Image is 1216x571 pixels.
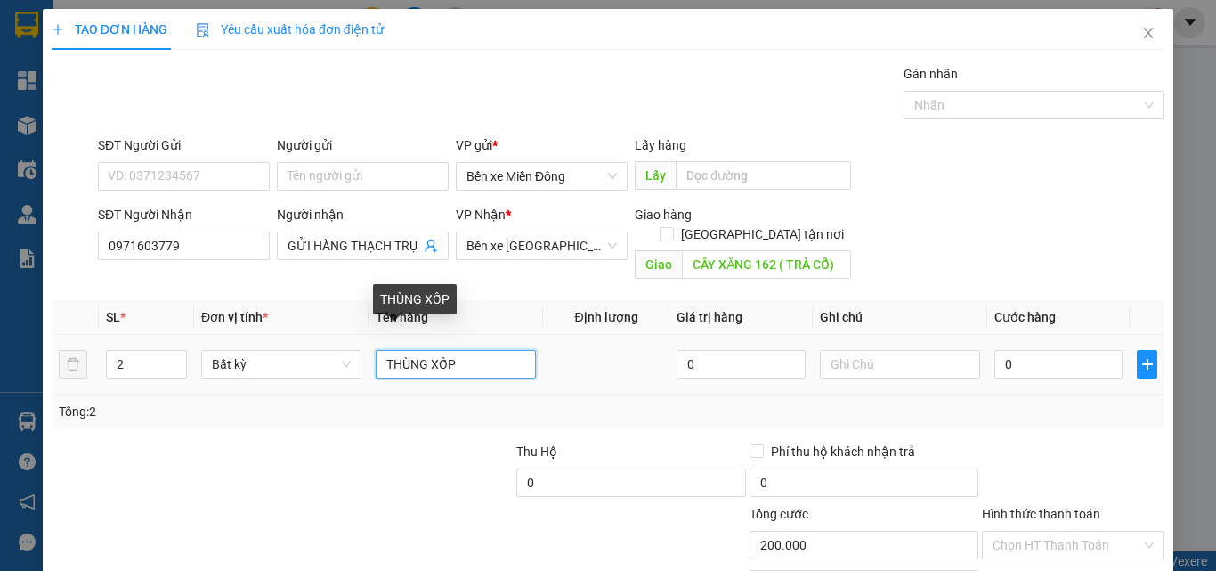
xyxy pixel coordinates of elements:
[466,163,617,190] span: Bến xe Miền Đông
[52,23,64,36] span: plus
[982,507,1100,521] label: Hình thức thanh toán
[106,310,120,324] span: SL
[277,135,449,155] div: Người gửi
[123,96,237,155] li: VP Bến xe [GEOGRAPHIC_DATA]
[376,350,536,379] input: VD: Bàn, Ghế
[98,205,270,224] div: SĐT Người Nhận
[424,239,438,253] span: user-add
[516,445,557,459] span: Thu Hộ
[676,161,851,190] input: Dọc đường
[212,351,351,378] span: Bất kỳ
[820,350,980,379] input: Ghi Chú
[196,23,210,37] img: icon
[9,96,123,135] li: VP Bến xe Miền Đông
[1137,350,1157,379] button: plus
[635,250,682,279] span: Giao
[635,138,686,152] span: Lấy hàng
[277,205,449,224] div: Người nhận
[1138,357,1156,371] span: plus
[635,208,692,222] span: Giao hàng
[456,135,628,155] div: VP gửi
[677,350,805,379] input: 0
[9,9,258,76] li: Rạng Đông Buslines
[904,67,958,81] label: Gán nhãn
[677,310,742,324] span: Giá trị hàng
[574,310,637,324] span: Định lượng
[456,208,506,222] span: VP Nhận
[466,232,617,259] span: Bến xe Quảng Ngãi
[52,22,167,37] span: TẠO ĐƠN HÀNG
[59,350,87,379] button: delete
[373,284,457,314] div: THÙNG XỐP
[764,442,922,461] span: Phí thu hộ khách nhận trả
[682,250,851,279] input: Dọc đường
[59,402,471,421] div: Tổng: 2
[813,300,987,335] th: Ghi chú
[750,507,808,521] span: Tổng cước
[674,224,851,244] span: [GEOGRAPHIC_DATA] tận nơi
[196,22,384,37] span: Yêu cầu xuất hóa đơn điện tử
[201,310,268,324] span: Đơn vị tính
[994,310,1056,324] span: Cước hàng
[1123,9,1173,59] button: Close
[98,135,270,155] div: SĐT Người Gửi
[635,161,676,190] span: Lấy
[1141,26,1155,40] span: close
